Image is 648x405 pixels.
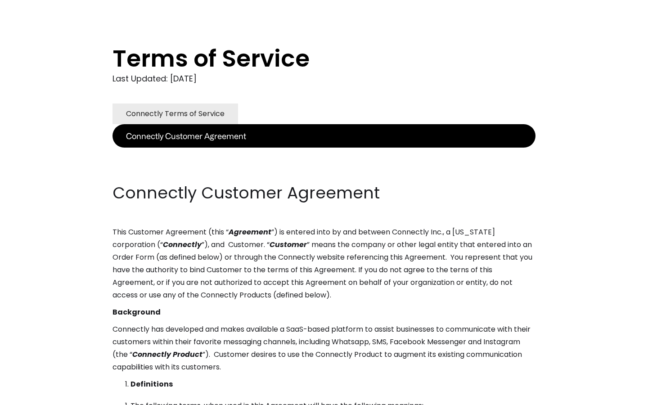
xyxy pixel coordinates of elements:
[130,379,173,389] strong: Definitions
[18,389,54,402] ul: Language list
[126,108,225,120] div: Connectly Terms of Service
[132,349,202,360] em: Connectly Product
[126,130,246,142] div: Connectly Customer Agreement
[112,182,535,204] h2: Connectly Customer Agreement
[112,226,535,301] p: This Customer Agreement (this “ ”) is entered into by and between Connectly Inc., a [US_STATE] co...
[9,388,54,402] aside: Language selected: English
[112,323,535,373] p: Connectly has developed and makes available a SaaS-based platform to assist businesses to communi...
[112,45,499,72] h1: Terms of Service
[112,165,535,177] p: ‍
[112,307,161,317] strong: Background
[112,148,535,160] p: ‍
[229,227,271,237] em: Agreement
[163,239,202,250] em: Connectly
[270,239,307,250] em: Customer
[112,72,535,85] div: Last Updated: [DATE]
